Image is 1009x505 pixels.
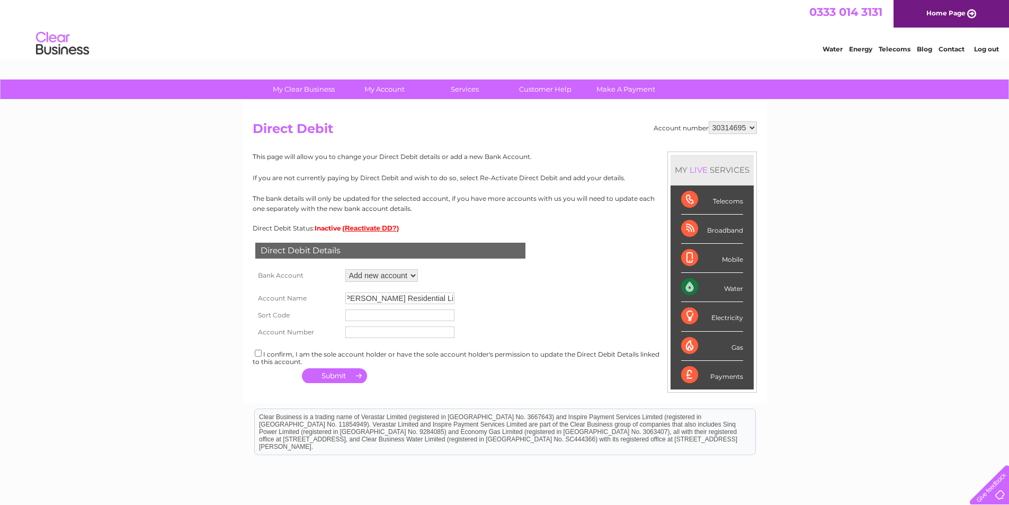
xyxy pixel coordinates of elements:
a: Water [823,45,843,53]
p: The bank details will only be updated for the selected account, if you have more accounts with us... [253,193,757,214]
th: Account Number [253,324,343,341]
a: Log out [974,45,999,53]
div: LIVE [687,165,710,175]
div: Clear Business is a trading name of Verastar Limited (registered in [GEOGRAPHIC_DATA] No. 3667643... [255,6,755,51]
div: Water [681,273,743,302]
a: Energy [849,45,872,53]
div: Gas [681,332,743,361]
div: Broadband [681,215,743,244]
div: Payments [681,361,743,389]
a: My Clear Business [260,79,347,99]
div: Account number [654,121,757,134]
div: Mobile [681,244,743,273]
p: If you are not currently paying by Direct Debit and wish to do so, select Re-Activate Direct Debi... [253,173,757,183]
a: Make A Payment [582,79,669,99]
button: (Reactivate DD?) [343,224,399,232]
p: This page will allow you to change your Direct Debit details or add a new Bank Account. [253,152,757,162]
a: Telecoms [879,45,910,53]
a: Contact [939,45,965,53]
div: Direct Debit Status: [253,224,757,232]
h2: Direct Debit [253,121,757,141]
th: Sort Code [253,307,343,324]
img: logo.png [35,28,90,60]
div: Direct Debit Details [255,243,525,259]
div: Electricity [681,302,743,331]
th: Bank Account [253,267,343,285]
a: Blog [917,45,932,53]
a: 0333 014 3131 [809,5,882,19]
a: Services [421,79,508,99]
div: Telecoms [681,185,743,215]
span: Inactive [315,224,341,232]
div: I confirm, I am the sole account holder or have the sole account holder's permission to update th... [253,348,757,366]
a: My Account [341,79,428,99]
a: Customer Help [502,79,589,99]
div: MY SERVICES [671,155,754,185]
th: Account Name [253,290,343,307]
